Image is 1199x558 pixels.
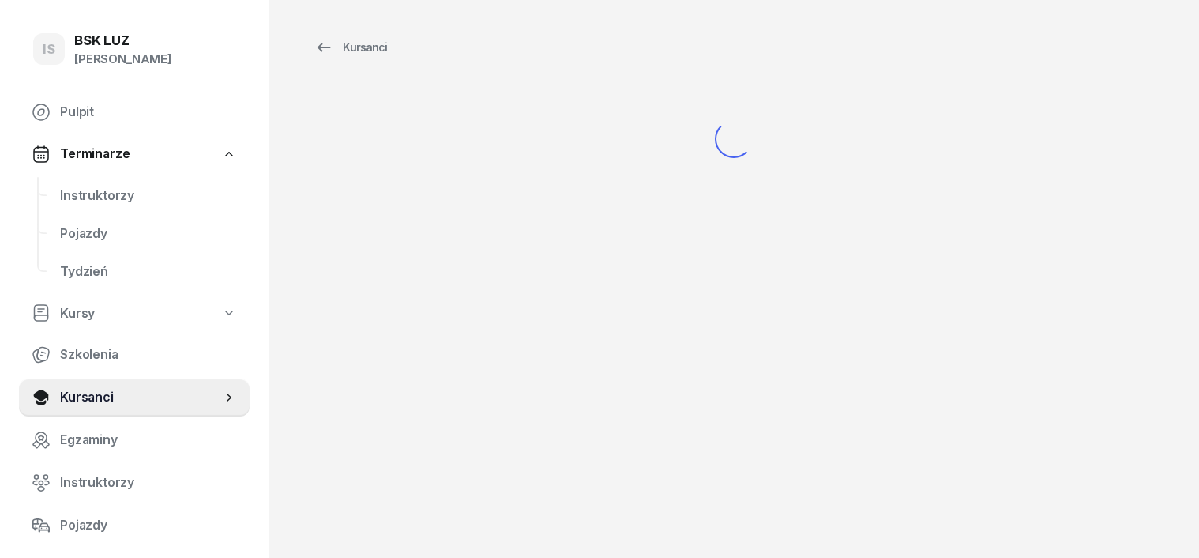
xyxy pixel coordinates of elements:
div: Kursanci [314,38,387,57]
a: Kursanci [19,379,250,417]
span: Pojazdy [60,224,237,244]
a: Instruktorzy [19,464,250,502]
span: Egzaminy [60,430,237,451]
a: Pojazdy [19,507,250,545]
div: BSK LUZ [74,34,171,47]
a: Instruktorzy [47,177,250,215]
span: Kursanci [60,387,221,408]
a: Pojazdy [47,215,250,253]
a: Egzaminy [19,421,250,459]
span: IS [43,43,55,56]
div: [PERSON_NAME] [74,49,171,70]
a: Pulpit [19,93,250,131]
a: Kursy [19,296,250,332]
a: Szkolenia [19,336,250,374]
span: Pulpit [60,102,237,123]
span: Instruktorzy [60,186,237,206]
span: Instruktorzy [60,473,237,493]
span: Kursy [60,304,95,324]
span: Pojazdy [60,515,237,536]
span: Terminarze [60,144,130,164]
a: Terminarze [19,136,250,172]
a: Kursanci [300,32,401,63]
span: Tydzień [60,262,237,282]
span: Szkolenia [60,345,237,365]
a: Tydzień [47,253,250,291]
